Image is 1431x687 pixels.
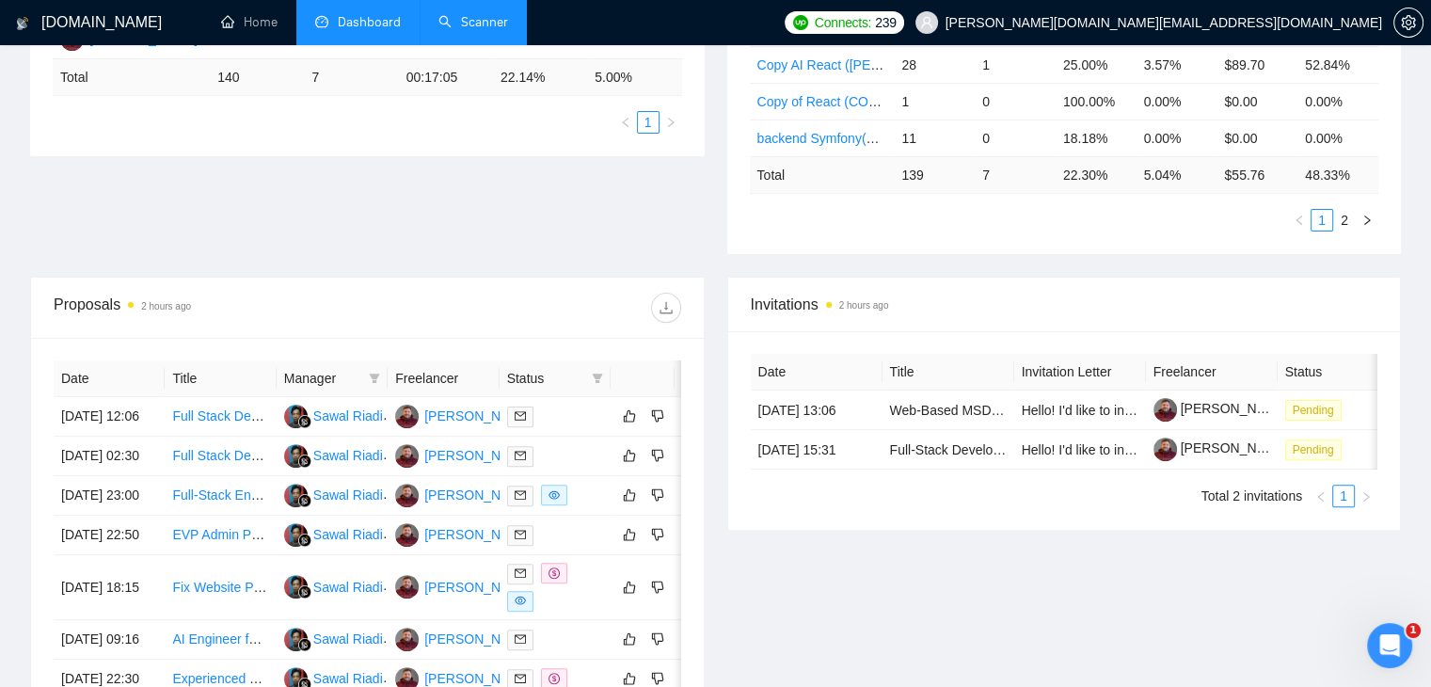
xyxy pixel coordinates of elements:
button: like [618,576,641,599]
img: c1Solt7VbwHmdfN9daG-llb3HtbK8lHyvFES2IJpurApVoU8T7FGrScjE2ec-Wjl2v [1153,398,1177,422]
div: Sawal Riadi [313,445,383,466]
a: setting [1393,15,1423,30]
span: right [1361,215,1373,226]
td: 00:17:05 [399,59,493,96]
td: $ 55.76 [1216,156,1297,193]
img: c1Solt7VbwHmdfN9daG-llb3HtbK8lHyvFES2IJpurApVoU8T7FGrScjE2ec-Wjl2v [1153,438,1177,461]
div: [PERSON_NAME] [424,629,533,649]
span: user [920,16,933,29]
td: $0.00 [1216,83,1297,120]
span: Pending [1285,400,1342,421]
td: Full Stack Developer for AI Agent Development [165,437,276,476]
th: Title [882,354,1014,391]
div: [PERSON_NAME] [424,485,533,505]
span: like [623,527,636,542]
button: left [1288,209,1311,232]
span: dislike [651,671,664,686]
td: 52.84% [1297,46,1378,83]
a: SRSawal Riadi [284,447,383,462]
a: KP[PERSON_NAME] [395,407,533,423]
img: SR [284,444,308,468]
span: Connects: [815,12,871,33]
div: [PERSON_NAME] [424,406,533,426]
td: Total [750,156,895,193]
img: gigradar-bm.png [298,494,311,507]
img: upwork-logo.png [793,15,808,30]
td: 0.00% [1297,83,1378,120]
span: dislike [651,408,664,423]
th: Status [1278,354,1409,391]
a: Experienced Test Engineer for TypeScript/Next.js Codebase [172,671,521,686]
a: 1 [1333,486,1354,506]
div: Sawal Riadi [313,524,383,545]
img: KP [395,575,419,599]
td: Full-Stack Developers with AI Expertise for SaaS Platform [882,430,1014,470]
a: SRSawal Riadi [284,579,383,594]
td: Fix Website Performance - Reduce 13.5s Load Time & Improve Lighthouse Scores [165,555,276,620]
button: right [1356,209,1378,232]
span: dashboard [315,15,328,28]
li: Next Page [660,111,682,134]
a: 2 [1334,210,1355,231]
div: Sawal Riadi [313,485,383,505]
td: [DATE] 02:30 [54,437,165,476]
th: Freelancer [388,360,499,397]
li: Next Page [1355,485,1377,507]
div: Proposals [54,293,367,323]
img: SR [284,405,308,428]
img: SR [284,575,308,599]
a: SRSawal Riadi [284,670,383,685]
img: SR [284,484,308,507]
span: dislike [651,487,664,503]
span: right [665,117,676,128]
span: left [1315,491,1327,503]
img: gigradar-bm.png [298,534,311,547]
div: [PERSON_NAME] [424,445,533,466]
td: 140 [210,59,304,96]
span: eye [549,489,560,501]
td: 0 [975,120,1056,156]
span: dollar [549,567,560,579]
td: [DATE] 13:06 [751,391,882,430]
span: mail [515,673,526,684]
span: mail [515,529,526,540]
td: 139 [894,156,975,193]
span: left [1294,215,1305,226]
li: 1 [637,111,660,134]
a: Pending [1285,402,1349,417]
a: 1 [1312,210,1332,231]
a: searchScanner [438,14,508,30]
button: dislike [646,405,669,427]
a: EVP Admin Portal Development with Integrations [172,527,457,542]
li: Previous Page [1310,485,1332,507]
button: like [618,444,641,467]
span: like [623,631,636,647]
td: [DATE] 09:16 [54,620,165,660]
span: Status [507,368,584,389]
td: Full Stack Developer for Property Investment App [165,397,276,437]
a: KP[PERSON_NAME] [395,631,533,646]
td: AI Engineer for Custom LLM Development in Child Development & Healthcare [165,620,276,660]
img: KP [395,405,419,428]
th: Freelancer [1146,354,1278,391]
a: Pending [1285,441,1349,456]
span: like [623,580,636,595]
td: [DATE] 22:50 [54,516,165,555]
a: SRSawal Riadi [284,407,383,423]
span: filter [365,364,384,392]
td: EVP Admin Portal Development with Integrations [165,516,276,555]
span: 1 [1406,623,1421,638]
span: filter [592,373,603,384]
td: 0.00% [1297,120,1378,156]
a: KP[PERSON_NAME] [395,579,533,594]
a: SRSawal Riadi [284,526,383,541]
li: 1 [1332,485,1355,507]
div: Sawal Riadi [313,577,383,598]
button: download [651,293,681,323]
div: [PERSON_NAME] [424,524,533,545]
div: [PERSON_NAME] [424,577,533,598]
li: Next Page [1356,209,1378,232]
td: 28 [894,46,975,83]
a: [PERSON_NAME] [1153,440,1289,455]
button: dislike [646,523,669,546]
